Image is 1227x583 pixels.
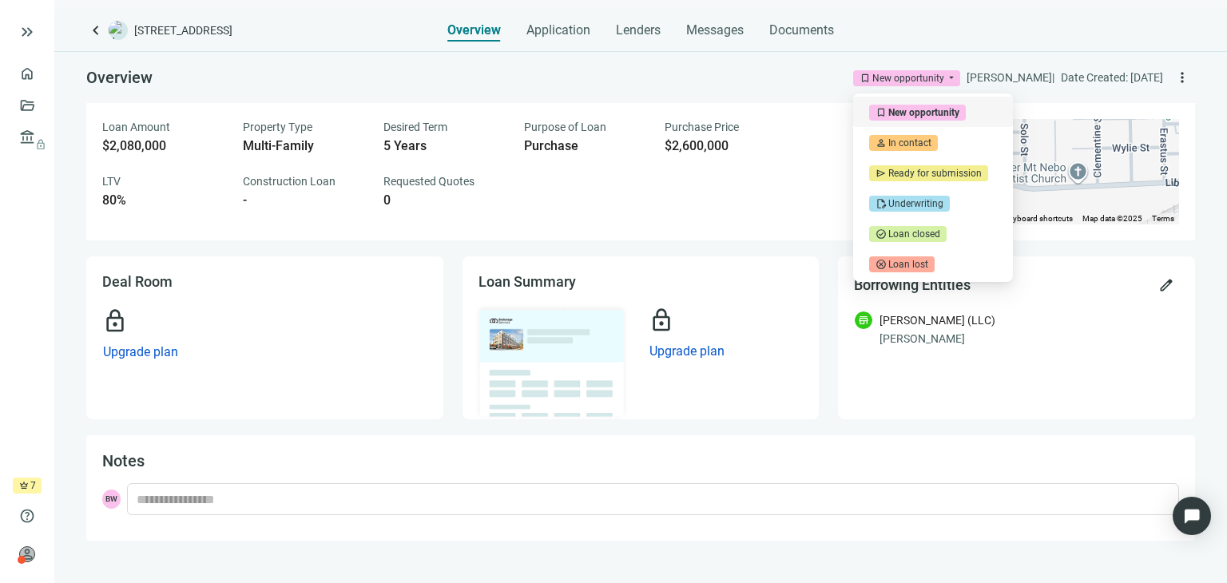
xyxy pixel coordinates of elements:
span: bookmark [876,107,887,118]
div: $2,080,000 [102,138,224,154]
div: New opportunity [888,105,959,121]
div: Ready for submission [888,165,982,181]
span: Borrowing Entities [854,276,971,293]
div: Date Created: [DATE] [1061,69,1163,86]
span: Construction Loan [243,175,336,188]
div: 5 Years [383,138,505,154]
div: Loan lost [888,256,928,272]
img: dealOverviewImg [474,303,630,421]
span: Desired Term [383,121,447,133]
span: Overview [447,22,501,38]
span: bookmark [860,73,871,84]
div: Purchase [524,138,645,154]
span: lock [102,308,128,334]
span: Overview [86,68,153,87]
span: Messages [686,22,744,38]
span: 7 [30,478,36,494]
span: Map data ©2025 [1082,214,1142,223]
span: Documents [769,22,834,38]
div: [PERSON_NAME] | [967,69,1054,86]
span: Requested Quotes [383,175,475,188]
span: LTV [102,175,121,188]
div: Multi-Family [243,138,364,154]
div: [PERSON_NAME] (LLC) [880,311,995,329]
div: - [243,192,364,208]
span: Lenders [616,22,661,38]
span: edit_document [876,198,887,209]
button: Keyboard shortcuts [1004,213,1073,224]
button: Upgrade plan [102,343,179,360]
span: send [876,168,887,179]
span: Loan Summary [478,273,576,290]
a: keyboard_arrow_left [86,21,105,40]
div: [PERSON_NAME] [880,330,1179,347]
span: Upgrade plan [103,344,178,359]
span: Loan Amount [102,121,170,133]
button: Upgrade plan [649,343,725,359]
span: lock [649,307,674,333]
button: keyboard_double_arrow_right [18,22,37,42]
span: crown [19,481,29,490]
span: person [876,137,887,149]
span: person [19,546,35,562]
span: Purpose of Loan [524,121,606,133]
img: deal-logo [109,21,128,40]
span: edit [1158,277,1174,293]
div: 80% [102,192,224,208]
span: Application [526,22,590,38]
div: Underwriting [888,196,943,212]
span: [STREET_ADDRESS] [134,22,232,38]
span: Upgrade plan [649,343,725,359]
span: help [19,508,35,524]
div: Open Intercom Messenger [1173,497,1211,535]
span: more_vert [1174,69,1190,85]
button: more_vert [1169,65,1195,90]
span: Property Type [243,121,312,133]
span: check_circle [876,228,887,240]
div: New opportunity [872,70,944,86]
div: Loan closed [888,226,940,242]
div: 0 [383,192,505,208]
span: Notes [102,451,145,470]
div: In contact [888,135,931,151]
a: Terms (opens in new tab) [1152,214,1174,223]
div: $2,600,000 [665,138,786,154]
span: BW [102,490,121,509]
span: Purchase Price [665,121,739,133]
span: cancel [876,259,887,270]
button: edit [1154,272,1179,298]
span: Deal Room [102,273,173,290]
